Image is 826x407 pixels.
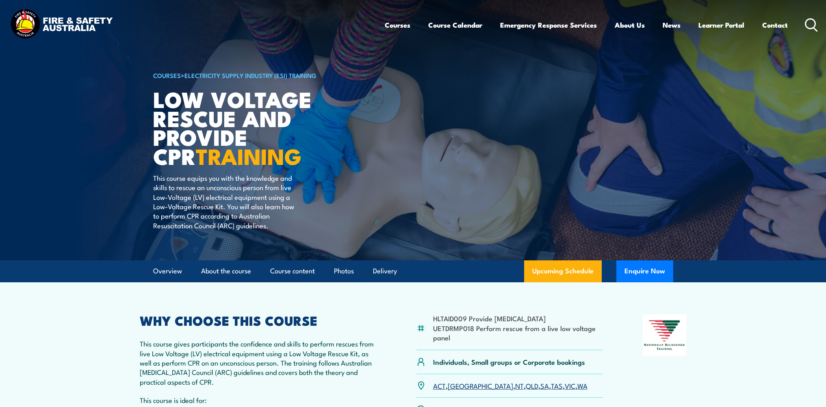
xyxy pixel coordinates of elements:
[433,381,588,390] p: , , , , , , ,
[428,14,482,36] a: Course Calendar
[196,139,301,172] strong: TRAINING
[140,395,377,405] p: This course is ideal for:
[153,71,181,80] a: COURSES
[515,381,524,390] a: NT
[153,70,354,80] h6: >
[433,381,446,390] a: ACT
[615,14,645,36] a: About Us
[385,14,410,36] a: Courses
[433,357,585,366] p: Individuals, Small groups or Corporate bookings
[577,381,588,390] a: WA
[526,381,538,390] a: QLD
[524,260,602,282] a: Upcoming Schedule
[153,173,301,230] p: This course equips you with the knowledge and skills to rescue an unconscious person from live Lo...
[334,260,354,282] a: Photos
[565,381,575,390] a: VIC
[140,339,377,386] p: This course gives participants the confidence and skills to perform rescues from live Low Voltage...
[616,260,673,282] button: Enquire Now
[698,14,744,36] a: Learner Portal
[448,381,513,390] a: [GEOGRAPHIC_DATA]
[140,314,377,326] h2: WHY CHOOSE THIS COURSE
[551,381,563,390] a: TAS
[433,314,603,323] li: HLTAID009 Provide [MEDICAL_DATA]
[762,14,788,36] a: Contact
[153,260,182,282] a: Overview
[373,260,397,282] a: Delivery
[201,260,251,282] a: About the course
[663,14,681,36] a: News
[270,260,315,282] a: Course content
[540,381,549,390] a: SA
[643,314,687,356] img: Nationally Recognised Training logo.
[153,89,354,165] h1: Low Voltage Rescue and Provide CPR
[500,14,597,36] a: Emergency Response Services
[184,71,317,80] a: Electricity Supply Industry (ESI) Training
[433,323,603,342] li: UETDRMP018 Perform rescue from a live low voltage panel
